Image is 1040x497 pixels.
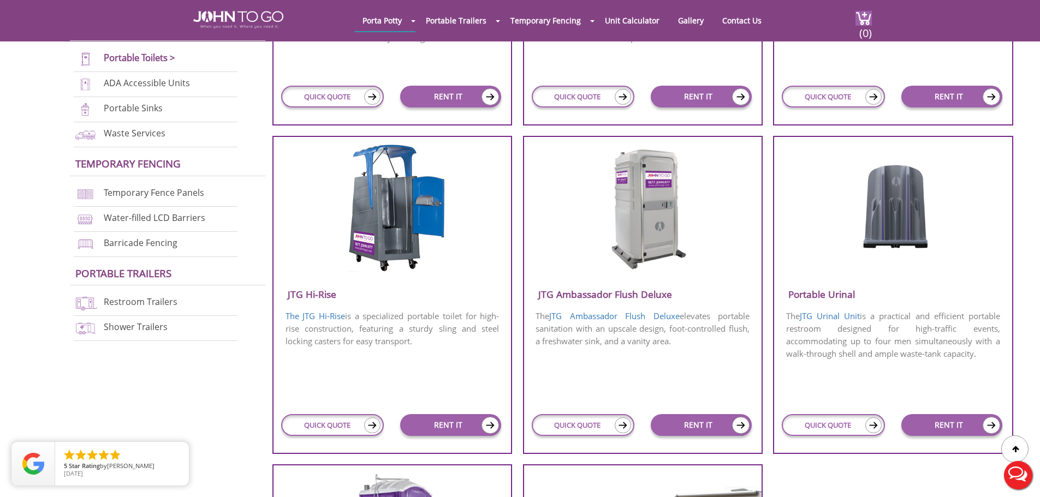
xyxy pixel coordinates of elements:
img: icon [732,88,750,105]
a: RENT IT [901,414,1002,436]
img: JTG-Urinal-Unit.png.webp [848,145,938,254]
span: [DATE] [64,469,83,477]
p: The elevates portable sanitation with an upscale design, foot-controlled flush, a freshwater sink... [524,309,762,349]
span: Star Rating [69,462,100,470]
img: JOHN to go [193,11,283,28]
img: shower-trailers-new.png [74,321,97,336]
img: icon [615,89,631,105]
a: Portable Toilets > [104,51,175,64]
a: QUICK QUOTE [532,86,634,107]
a: Portable Trailers [418,10,495,31]
a: RENT IT [651,86,752,107]
a: ADA Accessible Units [104,77,190,89]
a: QUICK QUOTE [281,414,384,436]
a: Barricade Fencing [104,237,177,249]
h3: Portable Urinal [774,285,1012,303]
h3: JTG Ambassador Flush Deluxe [524,285,762,303]
p: The is a practical and efficient portable restroom designed for high-traffic events, accommodatin... [774,309,1012,361]
img: icon [865,89,882,105]
img: icon [983,417,1000,434]
img: JTG-Ambassador-Flush-Deluxe.png.webp [591,145,695,270]
a: Water-filled LCD Barriers [104,212,205,224]
span: 5 [64,462,67,470]
a: RENT IT [901,86,1002,107]
a: Temporary Fencing [502,10,589,31]
img: Review Rating [22,453,44,475]
img: icon [364,417,381,433]
a: Temporary Fence Panels [104,187,204,199]
li:  [74,448,87,462]
img: icon [482,88,499,105]
img: restroom-trailers-new.png [74,296,97,310]
a: Restroom Trailers [104,296,177,308]
a: Porta Potties [75,22,148,35]
img: portable-toilets-new.png [74,52,97,67]
a: Unit Calculator [597,10,668,31]
a: Porta Potty [354,10,410,31]
span: by [64,463,180,470]
img: icon [865,417,882,433]
a: QUICK QUOTE [782,414,884,436]
img: portable-sinks-new.png [74,102,97,117]
span: [PERSON_NAME] [107,462,154,470]
a: RENT IT [400,414,501,436]
h3: JTG Hi-Rise [274,285,511,303]
img: chan-link-fencing-new.png [74,187,97,201]
button: Live Chat [996,453,1040,497]
img: waste-services-new.png [74,127,97,142]
a: The JTG Hi-Rise [286,310,345,321]
a: Portable trailers [75,266,171,280]
img: icon [983,88,1000,105]
a: JTG Urinal Unit [800,310,860,321]
img: icon [364,89,381,105]
a: Contact Us [714,10,770,31]
a: JTG Ambassador Flush Deluxe [549,310,679,321]
img: icon [615,417,631,433]
img: water-filled%20barriers-new.png [74,212,97,226]
a: Portable Sinks [104,102,163,114]
a: Waste Services [104,127,165,139]
a: QUICK QUOTE [782,86,884,107]
span: (0) [859,17,872,40]
p: is a specialized portable toilet for high-rise construction, featuring a sturdy sling and steel l... [274,309,511,349]
a: Temporary Fencing [75,157,181,170]
img: cart a [855,11,872,26]
a: RENT IT [651,414,752,436]
img: JTG-Hi-Rise-Unit.png [337,145,447,273]
img: icon [482,417,499,434]
a: Shower Trailers [104,321,168,333]
li:  [63,448,76,462]
li:  [109,448,122,462]
li:  [97,448,110,462]
a: Gallery [670,10,712,31]
a: QUICK QUOTE [532,414,634,436]
img: ADA-units-new.png [74,77,97,92]
a: QUICK QUOTE [281,86,384,107]
img: icon [732,417,750,434]
img: barricade-fencing-icon-new.png [74,237,97,252]
a: RENT IT [400,86,501,107]
li:  [86,448,99,462]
